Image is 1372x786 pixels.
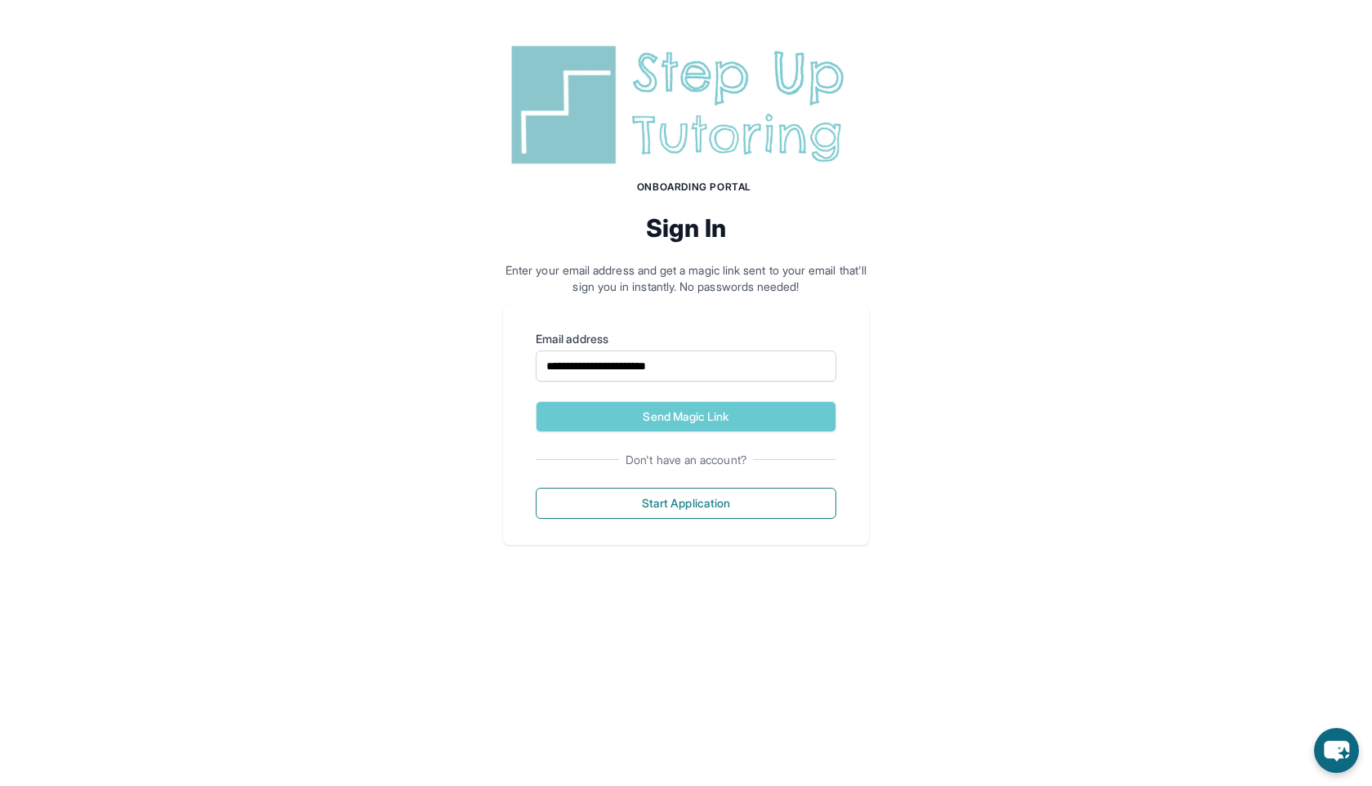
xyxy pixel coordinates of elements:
[503,262,869,295] p: Enter your email address and get a magic link sent to your email that'll sign you in instantly. N...
[503,213,869,243] h2: Sign In
[536,488,836,519] button: Start Application
[536,331,836,347] label: Email address
[519,181,869,194] h1: Onboarding Portal
[619,452,753,468] span: Don't have an account?
[536,401,836,432] button: Send Magic Link
[503,39,869,171] img: Step Up Tutoring horizontal logo
[1314,728,1359,773] button: chat-button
